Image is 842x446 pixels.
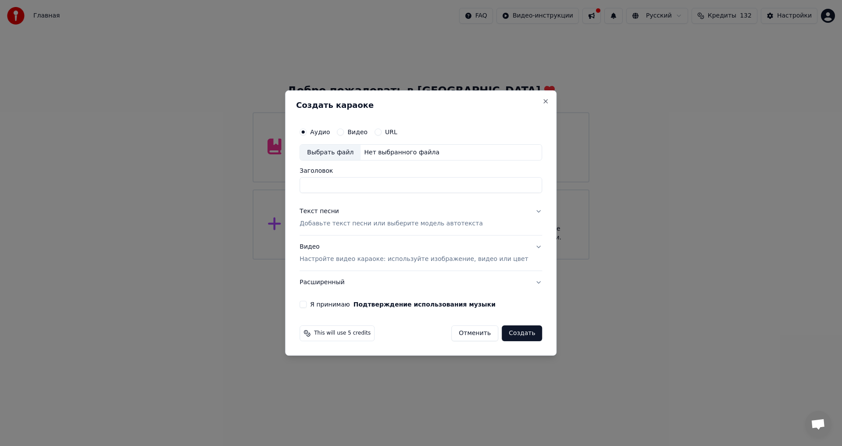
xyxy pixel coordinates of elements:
div: Нет выбранного файла [360,148,443,157]
span: This will use 5 credits [314,330,371,337]
button: Расширенный [300,271,542,294]
p: Добавьте текст песни или выберите модель автотекста [300,220,483,228]
button: Текст песниДобавьте текст песни или выберите модель автотекста [300,200,542,235]
label: URL [385,129,397,135]
label: Видео [347,129,367,135]
label: Я принимаю [310,301,496,307]
div: Текст песни [300,207,339,216]
button: Создать [502,325,542,341]
div: Выбрать файл [300,145,360,161]
div: Видео [300,243,528,264]
p: Настройте видео караоке: используйте изображение, видео или цвет [300,255,528,264]
button: Отменить [451,325,498,341]
label: Заголовок [300,168,542,174]
h2: Создать караоке [296,101,546,109]
button: ВидеоНастройте видео караоке: используйте изображение, видео или цвет [300,236,542,271]
button: Я принимаю [353,301,496,307]
label: Аудио [310,129,330,135]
